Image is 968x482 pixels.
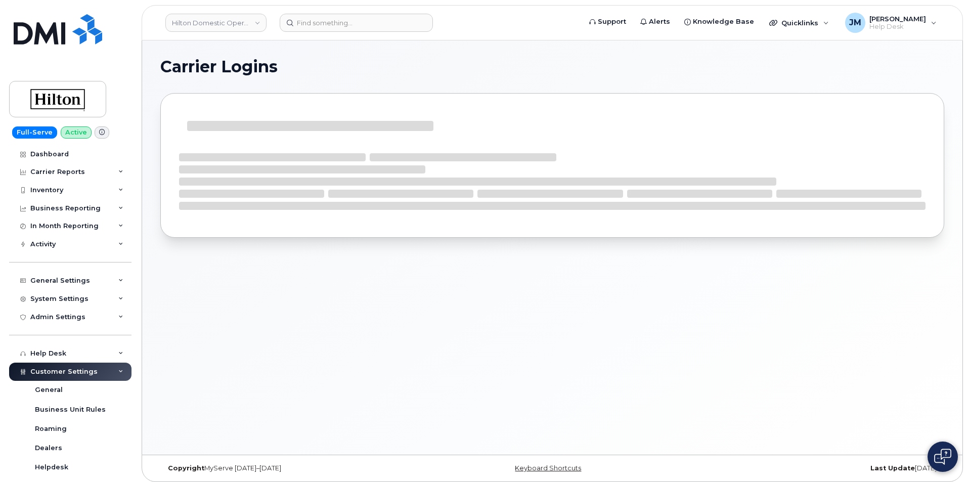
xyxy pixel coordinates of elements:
[515,464,581,472] a: Keyboard Shortcuts
[870,464,915,472] strong: Last Update
[160,464,422,472] div: MyServe [DATE]–[DATE]
[168,464,204,472] strong: Copyright
[160,59,278,74] span: Carrier Logins
[683,464,944,472] div: [DATE]
[934,449,951,465] img: Open chat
